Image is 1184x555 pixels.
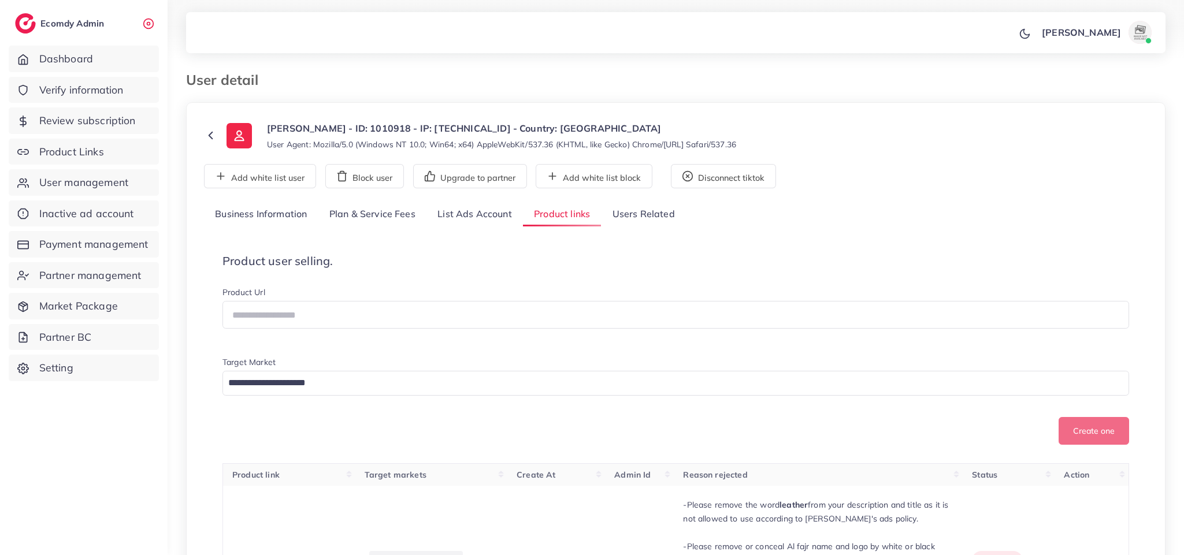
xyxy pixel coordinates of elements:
[39,360,73,375] span: Setting
[9,262,159,289] a: Partner management
[614,470,651,480] span: Admin Id
[426,202,523,227] a: List Ads Account
[318,202,426,227] a: Plan & Service Fees
[413,164,527,188] button: Upgrade to partner
[9,77,159,103] a: Verify information
[186,72,268,88] h3: User detail
[39,144,104,159] span: Product Links
[39,237,149,252] span: Payment management
[671,164,776,188] button: Disconnect tiktok
[39,268,142,283] span: Partner management
[9,169,159,196] a: User management
[267,139,736,150] small: User Agent: Mozilla/5.0 (Windows NT 10.0; Win64; x64) AppleWebKit/537.36 (KHTML, like Gecko) Chro...
[9,355,159,381] a: Setting
[39,299,118,314] span: Market Package
[15,13,107,33] a: logoEcomdy Admin
[39,175,128,190] span: User management
[1064,470,1089,480] span: Action
[39,51,93,66] span: Dashboard
[15,13,36,33] img: logo
[972,470,997,480] span: Status
[1059,417,1129,445] button: Create one
[224,374,1114,392] input: Search for option
[517,470,555,480] span: Create At
[365,470,426,480] span: Target markets
[683,470,747,480] span: Reason rejected
[683,498,953,526] p: -Please remove the word from your description and title as it is not allowed to use according to ...
[536,164,652,188] button: Add white list block
[222,254,1129,268] h4: Product user selling.
[1042,25,1121,39] p: [PERSON_NAME]
[40,18,107,29] h2: Ecomdy Admin
[9,200,159,227] a: Inactive ad account
[222,371,1129,396] div: Search for option
[1129,21,1152,44] img: avatar
[9,231,159,258] a: Payment management
[9,107,159,134] a: Review subscription
[601,202,685,227] a: Users Related
[227,123,252,148] img: ic-user-info.36bf1079.svg
[39,113,136,128] span: Review subscription
[325,164,404,188] button: Block user
[39,83,124,98] span: Verify information
[222,356,276,368] label: Target Market
[9,139,159,165] a: Product Links
[523,202,601,227] a: Product links
[232,470,280,480] span: Product link
[204,202,318,227] a: Business Information
[204,164,316,188] button: Add white list user
[39,206,134,221] span: Inactive ad account
[39,330,92,345] span: Partner BC
[267,121,736,135] p: [PERSON_NAME] - ID: 1010918 - IP: [TECHNICAL_ID] - Country: [GEOGRAPHIC_DATA]
[1035,21,1156,44] a: [PERSON_NAME]avatar
[222,286,265,298] label: Product Url
[9,293,159,319] a: Market Package
[9,324,159,351] a: Partner BC
[780,500,808,510] strong: leather
[9,46,159,72] a: Dashboard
